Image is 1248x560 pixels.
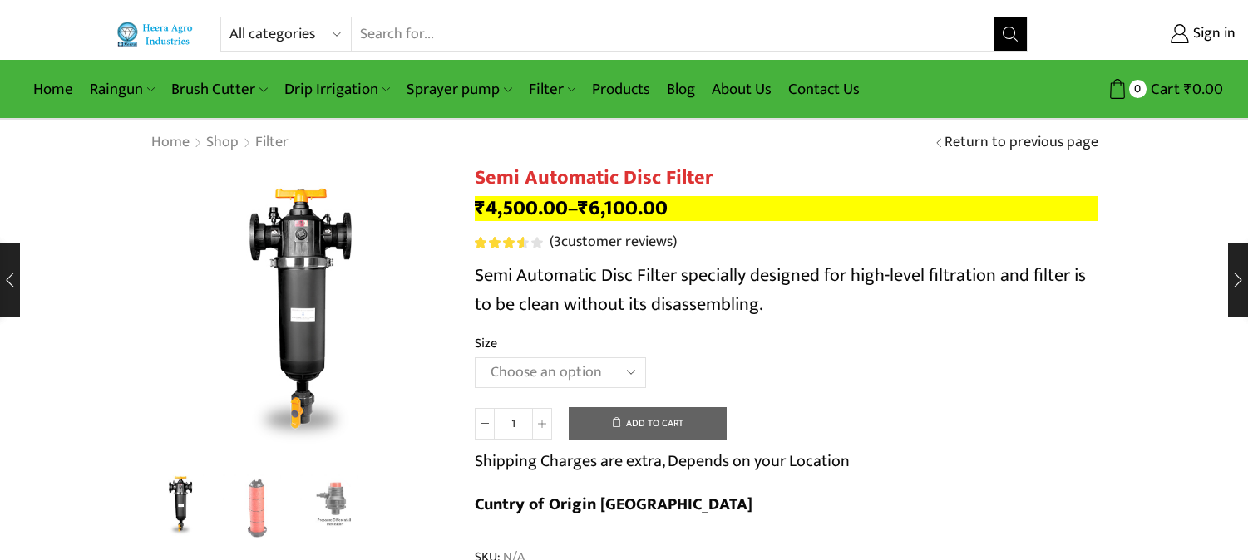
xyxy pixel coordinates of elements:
span: Semi Automatic Disc Filter specially designed for high-level filtration and filter is to be clean... [475,260,1086,320]
b: Cuntry of Origin [GEOGRAPHIC_DATA] [475,490,752,518]
a: Drip Irrigation [276,70,398,109]
span: Rated out of 5 based on customer ratings [475,237,524,248]
span: 3 [554,229,561,254]
a: Filter [520,70,584,109]
li: 3 / 3 [300,474,369,540]
a: Blog [659,70,703,109]
a: Preesure-inducater [300,474,369,543]
bdi: 6,100.00 [578,191,668,225]
span: Sign in [1189,23,1236,45]
a: Shop [205,132,239,154]
a: Home [150,132,190,154]
img: Semi Automatic Disc Filter [150,166,450,465]
span: ₹ [475,191,486,225]
nav: Breadcrumb [150,132,289,154]
a: About Us [703,70,780,109]
p: Shipping Charges are extra, Depends on your Location [475,448,850,474]
span: 0 [1129,80,1147,97]
a: Home [25,70,81,109]
input: Search for... [352,17,993,51]
a: Brush Cutter [163,70,275,109]
a: Filter [254,132,289,154]
button: Search button [994,17,1027,51]
a: 0 Cart ₹0.00 [1044,74,1223,105]
a: Sprayer pump [398,70,520,109]
span: ₹ [578,191,589,225]
a: Return to previous page [945,132,1098,154]
p: – [475,196,1098,221]
button: Add to cart [569,407,727,440]
bdi: 4,500.00 [475,191,568,225]
span: 3 [475,237,545,248]
li: 2 / 3 [223,474,292,540]
a: (3customer reviews) [550,232,677,253]
h1: Semi Automatic Disc Filter [475,166,1098,190]
span: Cart [1147,78,1180,101]
a: Sign in [1053,19,1236,49]
a: Raingun [81,70,163,109]
bdi: 0.00 [1184,76,1223,102]
a: Contact Us [780,70,868,109]
li: 1 / 3 [146,474,215,540]
a: Disc-Filter [223,474,292,543]
img: Semi Automatic Disc Filter [146,471,215,540]
a: Products [584,70,659,109]
span: ₹ [1184,76,1192,102]
div: Rated 3.67 out of 5 [475,237,542,248]
div: 1 / 3 [150,166,450,465]
label: Size [475,334,497,353]
input: Product quantity [495,408,532,440]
